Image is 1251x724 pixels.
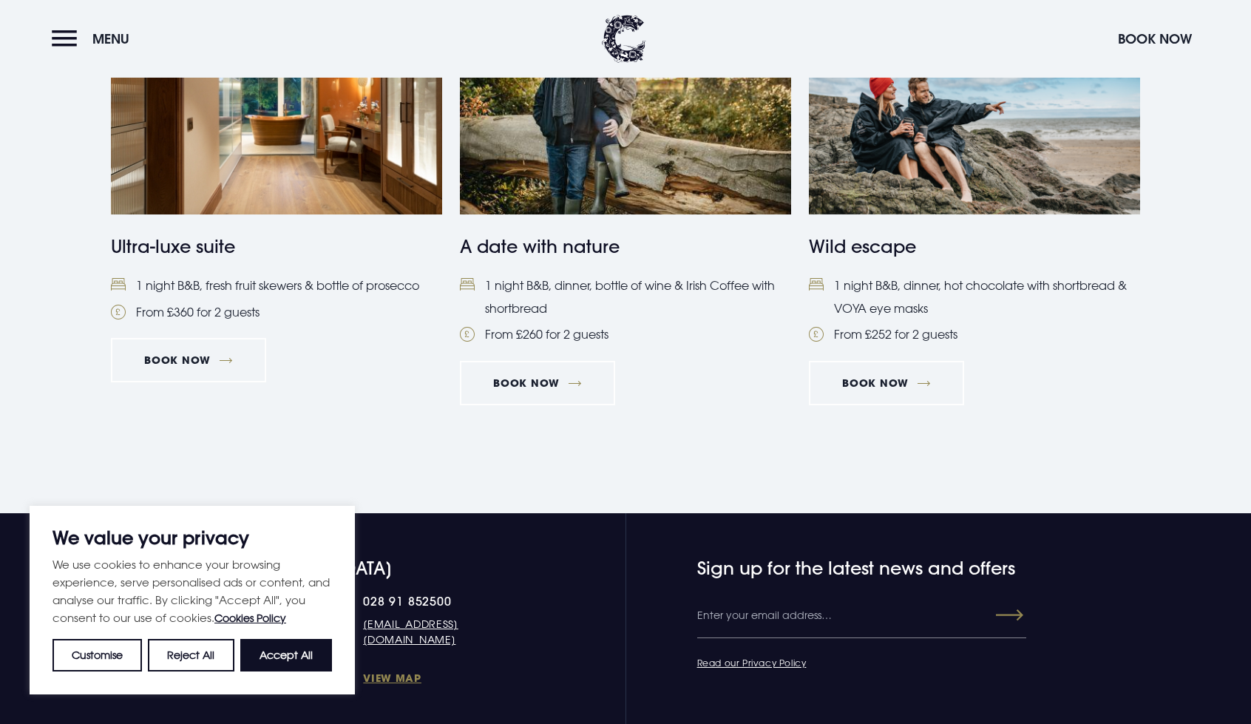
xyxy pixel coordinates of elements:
[697,558,967,579] h4: Sign up for the latest news and offers
[111,278,126,291] img: Bed
[460,323,791,345] li: From £260 for 2 guests
[111,301,442,323] li: From £360 for 2 guests
[52,529,332,547] p: We value your privacy
[460,361,615,405] a: Book Now
[697,594,1027,638] input: Enter your email address…
[460,327,475,342] img: Pound Coin
[92,30,129,47] span: Menu
[809,278,824,291] img: Bed
[460,233,791,260] h4: A date with nature
[1111,23,1199,55] button: Book Now
[809,323,1140,345] li: From £252 for 2 guests
[460,278,475,291] img: Bed
[52,23,137,55] button: Menu
[30,506,355,694] div: We value your privacy
[111,233,442,260] h4: Ultra-luxe suite
[111,338,266,382] a: Book Now
[970,602,1023,629] button: Submit
[214,612,286,624] a: Cookies Policy
[809,361,964,405] a: BOOK NOW
[602,15,646,63] img: Clandeboye Lodge
[460,274,791,319] li: 1 night B&B, dinner, bottle of wine & Irish Coffee with shortbread
[363,671,529,685] a: View Map
[240,639,332,671] button: Accept All
[52,639,142,671] button: Customise
[809,274,1140,319] li: 1 night B&B, dinner, hot chocolate with shortbread & VOYA eye masks
[363,616,529,647] a: [EMAIL_ADDRESS][DOMAIN_NAME]
[809,233,1140,260] h4: Wild escape
[809,327,824,342] img: Pound Coin
[52,555,332,627] p: We use cookies to enhance your browsing experience, serve personalised ads or content, and analys...
[111,305,126,319] img: Pound Coin
[363,594,529,609] a: 028 91 852500
[697,657,807,669] a: Read our Privacy Policy
[111,274,442,297] li: 1 night B&B, fresh fruit skewers & bottle of prosecco
[148,639,234,671] button: Reject All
